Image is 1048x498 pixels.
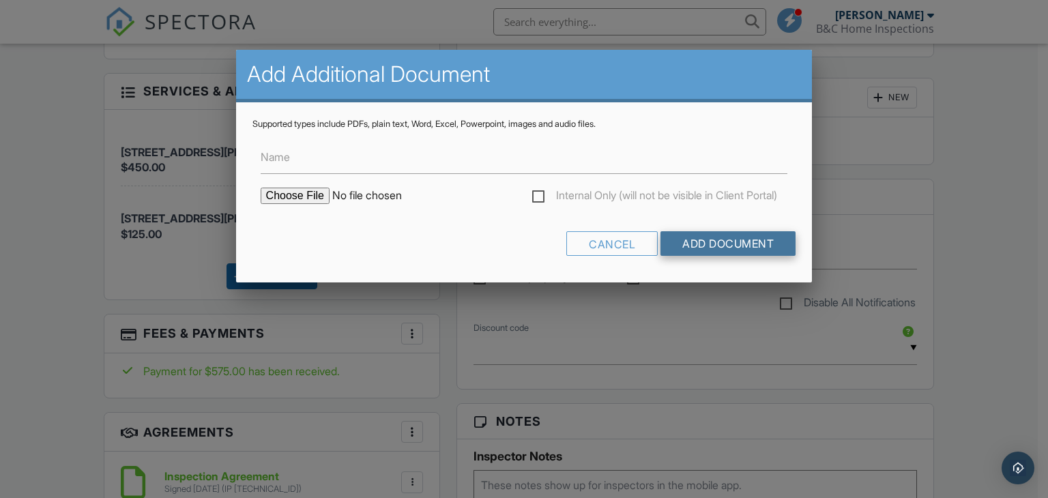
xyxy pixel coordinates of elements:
label: Internal Only (will not be visible in Client Portal) [532,189,777,206]
input: Add Document [660,231,796,256]
div: Open Intercom Messenger [1002,452,1034,484]
div: Cancel [566,231,658,256]
h2: Add Additional Document [247,61,802,88]
div: Supported types include PDFs, plain text, Word, Excel, Powerpoint, images and audio files. [252,119,796,130]
label: Name [261,149,290,164]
